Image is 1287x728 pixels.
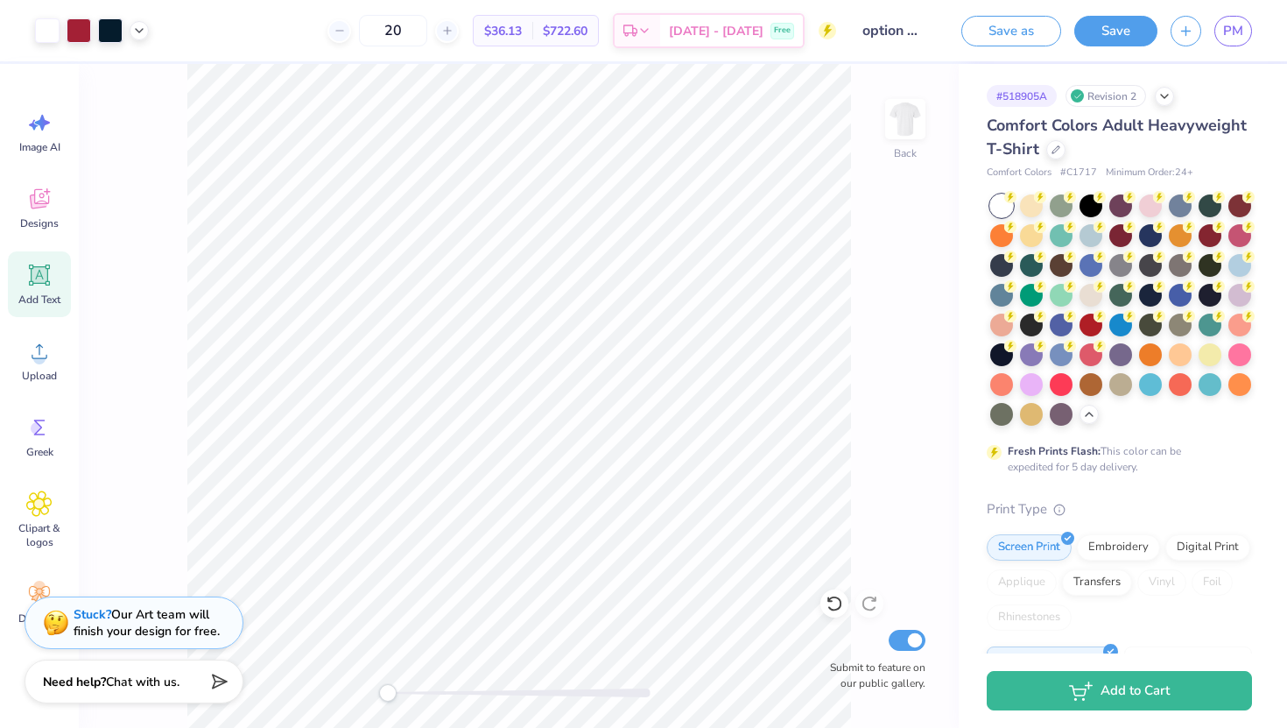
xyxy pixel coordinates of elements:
[359,15,427,46] input: – –
[888,102,923,137] img: Back
[987,499,1252,519] div: Print Type
[987,534,1072,561] div: Screen Print
[1214,16,1252,46] a: PM
[1165,534,1250,561] div: Digital Print
[987,569,1057,596] div: Applique
[1223,21,1243,41] span: PM
[1008,443,1223,475] div: This color can be expedited for 5 day delivery.
[43,674,106,690] strong: Need help?
[987,671,1252,710] button: Add to Cart
[18,611,60,626] span: Decorate
[1192,569,1233,596] div: Foil
[820,660,925,691] label: Submit to feature on our public gallery.
[987,166,1051,180] span: Comfort Colors
[11,521,68,549] span: Clipart & logos
[74,606,220,640] div: Our Art team will finish your design for free.
[987,115,1247,159] span: Comfort Colors Adult Heavyweight T-Shirt
[22,369,57,383] span: Upload
[1106,166,1193,180] span: Minimum Order: 24 +
[106,674,179,690] span: Chat with us.
[1137,569,1186,596] div: Vinyl
[1062,569,1132,596] div: Transfers
[987,85,1057,107] div: # 518905A
[1074,16,1157,46] button: Save
[20,216,59,230] span: Designs
[669,22,763,40] span: [DATE] - [DATE]
[774,25,791,37] span: Free
[19,140,60,154] span: Image AI
[894,145,917,161] div: Back
[379,684,397,702] div: Accessibility label
[987,604,1072,631] div: Rhinestones
[543,22,587,40] span: $722.60
[849,13,935,48] input: Untitled Design
[74,606,111,623] strong: Stuck?
[18,293,60,307] span: Add Text
[1008,444,1101,458] strong: Fresh Prints Flash:
[1077,534,1160,561] div: Embroidery
[1060,166,1097,180] span: # C1717
[484,22,522,40] span: $36.13
[1065,85,1146,107] div: Revision 2
[961,16,1061,46] button: Save as
[26,445,53,459] span: Greek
